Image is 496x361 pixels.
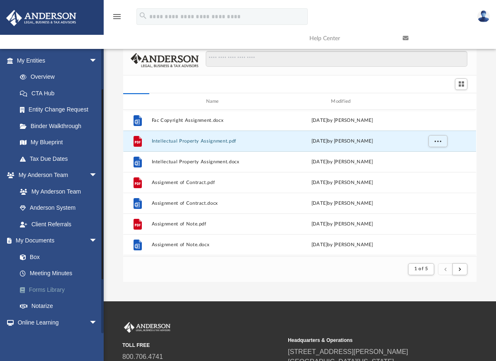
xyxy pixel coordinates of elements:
span: arrow_drop_down [89,314,106,331]
div: [DATE] by [PERSON_NAME] [280,117,405,124]
div: [DATE] by [PERSON_NAME] [280,138,405,145]
span: arrow_drop_down [89,167,106,184]
button: Intellectual Property Assignment.docx [152,159,277,165]
a: Forms Library [12,281,110,298]
span: arrow_drop_down [89,233,106,250]
span: 1 of 5 [414,267,428,271]
a: My Documentsarrow_drop_down [6,233,110,249]
i: menu [112,12,122,22]
small: TOLL FREE [122,342,282,349]
div: Modified [280,98,405,105]
i: search [139,11,148,20]
span: arrow_drop_down [89,52,106,69]
a: Client Referrals [12,216,106,233]
button: Assignment of Note.pdf [152,221,277,227]
a: Entity Change Request [12,102,110,118]
a: 800.706.4741 [122,353,163,360]
a: My Blueprint [12,134,106,151]
a: Anderson System [12,200,106,216]
a: Meeting Minutes [12,265,110,282]
a: Notarize [12,298,110,315]
button: Assignment of Contract.pdf [152,180,277,185]
img: Anderson Advisors Platinum Portal [4,10,79,26]
div: id [408,98,467,105]
button: 1 of 5 [408,263,434,275]
a: Help Center [303,22,396,55]
button: Assignment of Note.docx [152,242,277,247]
a: Courses [12,331,106,347]
img: User Pic [477,10,490,22]
div: [DATE] by [PERSON_NAME] [280,220,405,228]
div: [DATE] by [PERSON_NAME] [280,241,405,249]
a: My Anderson Teamarrow_drop_down [6,167,106,184]
input: Search files and folders [206,51,467,67]
a: menu [112,16,122,22]
div: grid [123,110,476,256]
div: [DATE] by [PERSON_NAME] [280,200,405,207]
button: Assignment of Contract.docx [152,201,277,206]
a: [STREET_ADDRESS][PERSON_NAME] [288,348,408,355]
a: Online Learningarrow_drop_down [6,314,106,331]
button: Switch to Grid View [455,78,467,90]
img: Anderson Advisors Platinum Portal [122,322,172,333]
a: Box [12,249,106,265]
button: More options [428,135,447,148]
div: [DATE] by [PERSON_NAME] [280,179,405,187]
button: Fac Copyright Assignment.docx [152,118,277,123]
a: Overview [12,69,110,85]
a: My Entitiesarrow_drop_down [6,52,110,69]
a: My Anderson Team [12,183,102,200]
small: Headquarters & Operations [288,337,447,344]
div: [DATE] by [PERSON_NAME] [280,158,405,166]
a: Tax Due Dates [12,150,110,167]
a: CTA Hub [12,85,110,102]
a: Binder Walkthrough [12,118,110,134]
div: Name [151,98,276,105]
button: Intellectual Property Assignment.pdf [152,138,277,144]
div: id [127,98,148,105]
